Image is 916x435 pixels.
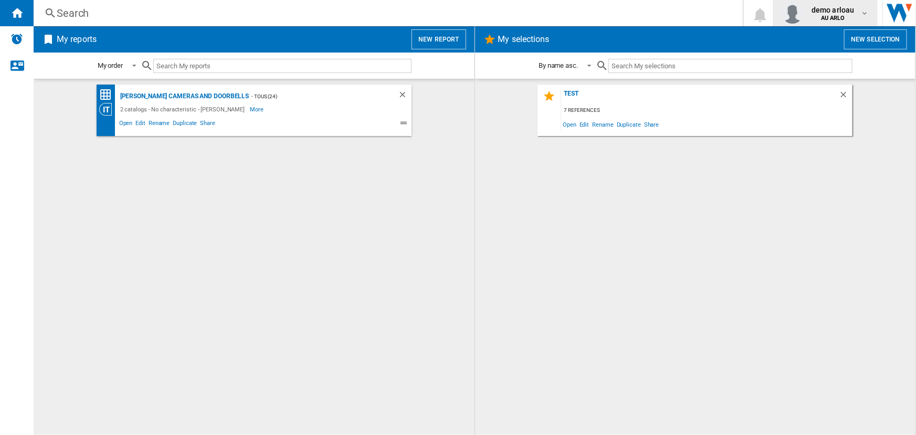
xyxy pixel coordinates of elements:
[412,29,466,49] button: New report
[844,29,907,49] button: New selection
[171,118,198,131] span: Duplicate
[153,59,412,73] input: Search My reports
[55,29,99,49] h2: My reports
[249,90,376,103] div: - TOUS (24)
[398,90,412,103] div: Delete
[608,59,852,73] input: Search My selections
[839,90,852,104] div: Delete
[615,117,643,131] span: Duplicate
[99,88,118,101] div: Price Matrix
[198,118,217,131] span: Share
[118,90,249,103] div: [PERSON_NAME] Cameras and Doorbells
[561,104,852,117] div: 7 references
[147,118,171,131] span: Rename
[591,117,615,131] span: Rename
[250,103,265,116] span: More
[99,103,118,116] div: Category View
[578,117,591,131] span: Edit
[57,6,715,20] div: Search
[496,29,552,49] h2: My selections
[561,117,578,131] span: Open
[821,15,845,22] b: AU ARLO
[10,33,23,45] img: alerts-logo.svg
[782,3,803,24] img: profile.jpg
[98,61,123,69] div: My order
[539,61,578,69] div: By name asc.
[118,103,250,116] div: 2 catalogs - No characteristic - [PERSON_NAME]
[561,90,839,104] div: test
[118,118,134,131] span: Open
[134,118,147,131] span: Edit
[643,117,661,131] span: Share
[812,5,855,15] span: demo arloau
